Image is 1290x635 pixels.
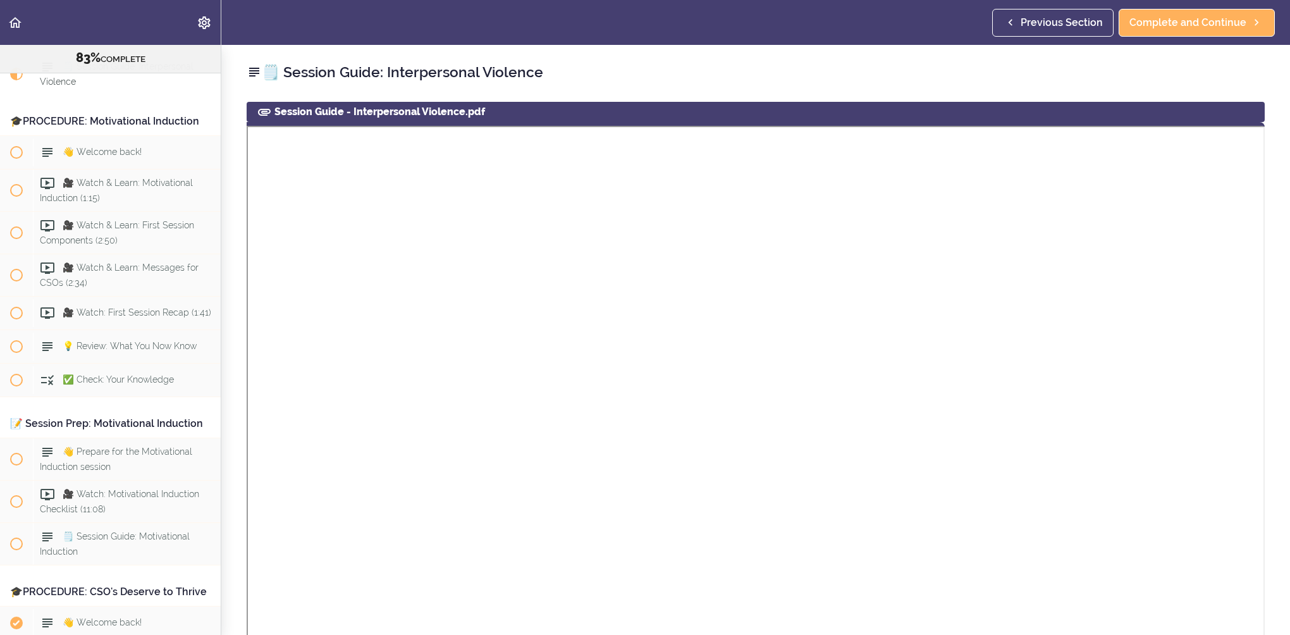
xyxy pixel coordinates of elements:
[40,531,190,556] span: 🗒️ Session Guide: Motivational Induction
[63,374,174,385] span: ✅ Check: Your Knowledge
[63,341,197,351] span: 💡 Review: What You Now Know
[63,307,211,317] span: 🎥 Watch: First Session Recap (1:41)
[40,178,193,202] span: 🎥 Watch & Learn: Motivational Induction (1:15)
[40,447,192,471] span: 👋 Prepare for the Motivational Induction session
[76,50,101,65] span: 83%
[63,147,142,157] span: 👋 Welcome back!
[40,262,199,287] span: 🎥 Watch & Learn: Messages for CSOs (2:34)
[1119,9,1275,37] a: Complete and Continue
[1129,15,1246,30] span: Complete and Continue
[992,9,1114,37] a: Previous Section
[63,617,142,627] span: 👋 Welcome back!
[247,102,1265,122] div: Session Guide - Interpersonal Violence.pdf
[247,61,1265,83] h2: 🗒️ Session Guide: Interpersonal Violence
[1021,15,1103,30] span: Previous Section
[40,489,199,514] span: 🎥 Watch: Motivational Induction Checklist (11:08)
[40,220,194,245] span: 🎥 Watch & Learn: First Session Components (2:50)
[16,50,205,66] div: COMPLETE
[197,15,212,30] svg: Settings Menu
[8,15,23,30] svg: Back to course curriculum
